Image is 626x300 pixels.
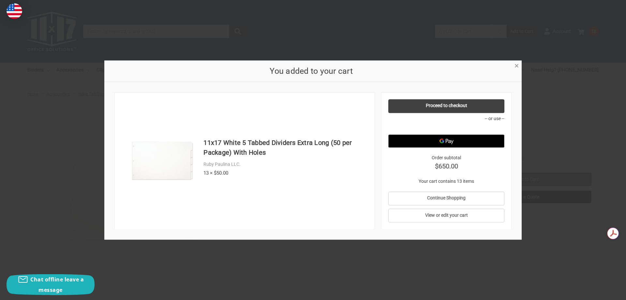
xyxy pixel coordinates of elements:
[388,209,505,223] a: View or edit your cart
[115,65,508,77] h2: You added to your cart
[203,169,368,177] div: 13 × $50.00
[388,161,505,171] strong: $650.00
[30,276,84,293] span: Chat offline leave a message
[388,99,505,113] a: Proceed to checkout
[203,161,368,168] div: Ruby Paulina LLC.
[388,192,505,205] a: Continue Shopping
[7,3,22,19] img: duty and tax information for United States
[388,115,505,122] p: -- or use --
[388,154,505,171] div: Order subtotal
[203,138,368,158] h4: 11x17 White 5 Tabbed Dividers Extra Long (50 per Package) With Holes
[125,123,200,198] img: 11x17 White 5 Tabbed Dividers Extra Long (50 per Package) With Holes
[514,61,519,71] span: ×
[7,274,95,295] button: Chat offline leave a message
[388,178,505,185] p: Your cart contains 13 items
[513,62,520,69] a: Close
[388,134,505,148] button: Google Pay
